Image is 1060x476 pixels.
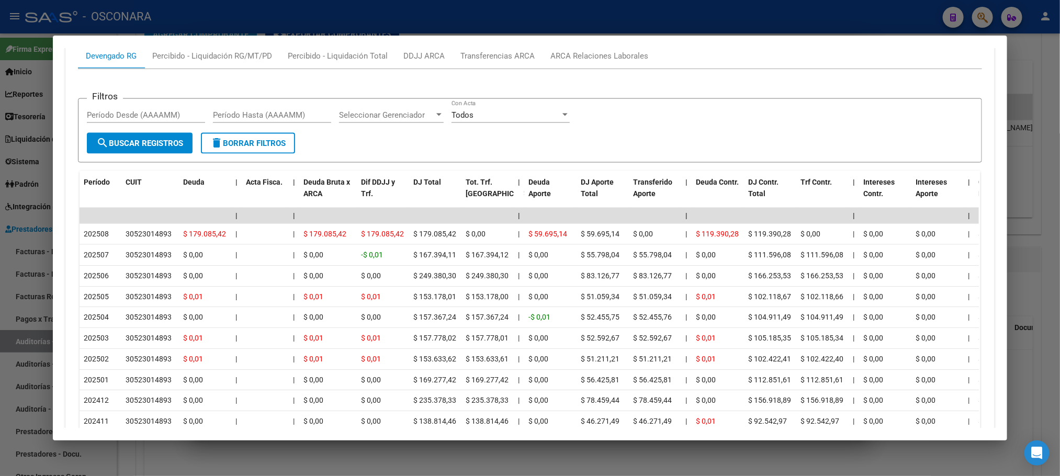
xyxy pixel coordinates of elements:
[235,355,237,363] span: |
[696,334,716,342] span: $ 0,01
[126,394,172,406] div: 30523014893
[303,313,323,321] span: $ 0,00
[633,292,672,301] span: $ 51.059,34
[235,230,237,238] span: |
[84,355,109,363] span: 202502
[744,171,796,217] datatable-header-cell: DJ Contr. Total
[235,271,237,280] span: |
[466,313,509,321] span: $ 157.367,24
[978,355,1021,363] span: $ 115.722,29
[853,251,854,259] span: |
[581,230,619,238] span: $ 59.695,14
[968,376,969,384] span: |
[916,355,935,363] span: $ 0,00
[413,251,456,259] span: $ 167.394,11
[916,271,935,280] span: $ 0,00
[126,228,172,240] div: 30523014893
[853,417,854,425] span: |
[978,230,998,238] span: $ 0,00
[409,171,461,217] datatable-header-cell: DJ Total
[361,376,381,384] span: $ 0,00
[748,396,791,404] span: $ 156.918,89
[968,271,969,280] span: |
[968,211,970,220] span: |
[84,334,109,342] span: 202503
[863,376,883,384] span: $ 0,00
[518,230,520,238] span: |
[126,332,172,344] div: 30523014893
[696,376,716,384] span: $ 0,00
[84,376,109,384] span: 202501
[303,292,323,301] span: $ 0,01
[242,171,289,217] datatable-header-cell: Acta Fisca.
[685,251,687,259] span: |
[121,171,179,217] datatable-header-cell: CUIT
[361,271,381,280] span: $ 0,00
[633,251,672,259] span: $ 55.798,04
[80,171,121,217] datatable-header-cell: Período
[466,417,509,425] span: $ 138.814,46
[633,355,672,363] span: $ 51.211,21
[84,396,109,404] span: 202412
[126,249,172,261] div: 30523014893
[303,376,323,384] span: $ 0,00
[524,171,577,217] datatable-header-cell: Deuda Aporte
[201,133,295,154] button: Borrar Filtros
[413,230,456,238] span: $ 179.085,42
[796,171,849,217] datatable-header-cell: Trf Contr.
[235,417,237,425] span: |
[696,178,739,186] span: Deuda Contr.
[293,271,295,280] span: |
[413,355,456,363] span: $ 153.633,62
[863,292,883,301] span: $ 0,00
[183,313,203,321] span: $ 0,00
[853,355,854,363] span: |
[528,230,567,238] span: $ 59.695,14
[863,271,883,280] span: $ 0,00
[800,230,820,238] span: $ 0,00
[748,376,791,384] span: $ 112.851,61
[235,178,238,186] span: |
[87,90,123,102] h3: Filtros
[916,292,935,301] span: $ 0,00
[978,313,1021,321] span: $ 104.911,49
[235,334,237,342] span: |
[800,355,843,363] span: $ 102.422,40
[518,292,520,301] span: |
[748,292,791,301] span: $ 102.118,67
[466,271,509,280] span: $ 249.380,30
[581,355,619,363] span: $ 51.211,21
[978,178,1008,198] span: Contr. Empresa
[303,251,323,259] span: $ 0,00
[466,178,537,198] span: Tot. Trf. [GEOGRAPHIC_DATA]
[126,311,172,323] div: 30523014893
[361,417,381,425] span: $ 0,00
[978,396,1021,404] span: $ 210.040,55
[863,313,883,321] span: $ 0,00
[633,313,672,321] span: $ 52.455,76
[968,251,969,259] span: |
[978,251,1021,259] span: $ 155.514,73
[748,178,779,198] span: DJ Contr. Total
[339,110,434,120] span: Seleccionar Gerenciador
[974,171,1027,217] datatable-header-cell: Contr. Empresa
[696,313,716,321] span: $ 0,00
[210,139,286,148] span: Borrar Filtros
[235,313,237,321] span: |
[863,230,883,238] span: $ 0,00
[685,271,687,280] span: |
[581,251,619,259] span: $ 55.798,04
[696,396,716,404] span: $ 0,00
[96,139,183,148] span: Buscar Registros
[293,396,295,404] span: |
[916,178,947,198] span: Intereses Aporte
[466,251,509,259] span: $ 167.394,12
[361,396,381,404] span: $ 0,00
[633,396,672,404] span: $ 78.459,44
[978,271,1021,280] span: $ 240.751,39
[696,251,716,259] span: $ 0,00
[293,230,295,238] span: |
[514,171,524,217] datatable-header-cell: |
[528,417,548,425] span: $ 0,00
[518,271,520,280] span: |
